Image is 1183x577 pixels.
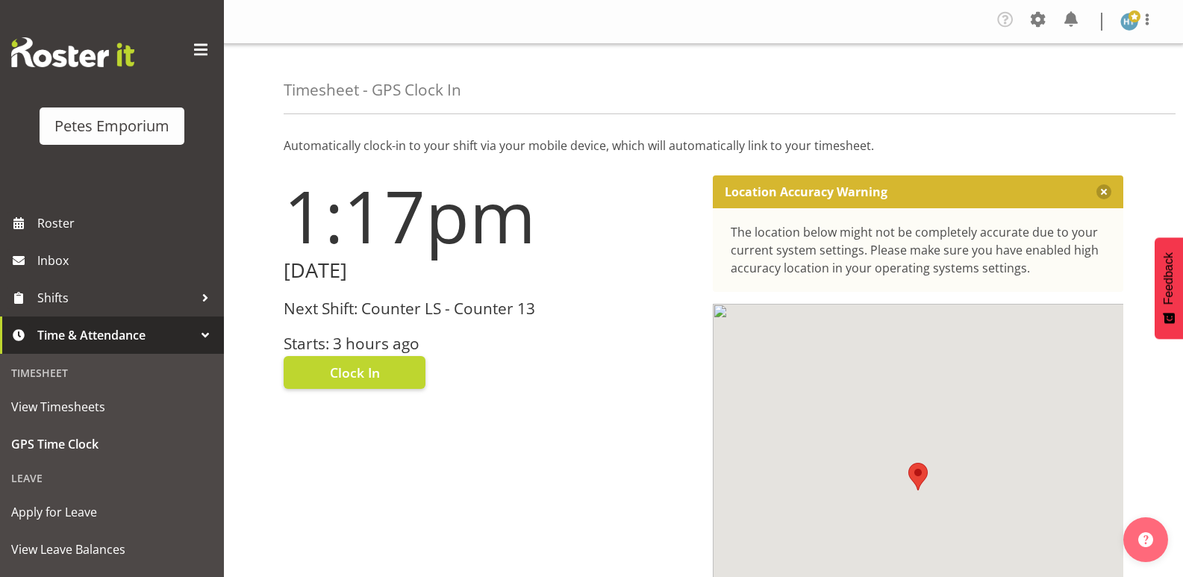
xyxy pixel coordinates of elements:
a: GPS Time Clock [4,425,220,463]
button: Close message [1096,184,1111,199]
span: Roster [37,212,216,234]
img: Rosterit website logo [11,37,134,67]
h3: Next Shift: Counter LS - Counter 13 [284,300,695,317]
h3: Starts: 3 hours ago [284,335,695,352]
div: The location below might not be completely accurate due to your current system settings. Please m... [731,223,1106,277]
span: GPS Time Clock [11,433,213,455]
span: Time & Attendance [37,324,194,346]
span: Shifts [37,287,194,309]
img: help-xxl-2.png [1138,532,1153,547]
p: Location Accuracy Warning [725,184,887,199]
span: Apply for Leave [11,501,213,523]
h4: Timesheet - GPS Clock In [284,81,461,99]
h2: [DATE] [284,259,695,282]
p: Automatically clock-in to your shift via your mobile device, which will automatically link to you... [284,137,1123,155]
button: Clock In [284,356,425,389]
span: View Timesheets [11,396,213,418]
button: Feedback - Show survey [1155,237,1183,339]
div: Leave [4,463,220,493]
img: helena-tomlin701.jpg [1120,13,1138,31]
span: Feedback [1162,252,1176,305]
div: Petes Emporium [54,115,169,137]
span: Clock In [330,363,380,382]
span: View Leave Balances [11,538,213,561]
h1: 1:17pm [284,175,695,256]
a: View Timesheets [4,388,220,425]
span: Inbox [37,249,216,272]
a: Apply for Leave [4,493,220,531]
div: Timesheet [4,358,220,388]
a: View Leave Balances [4,531,220,568]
